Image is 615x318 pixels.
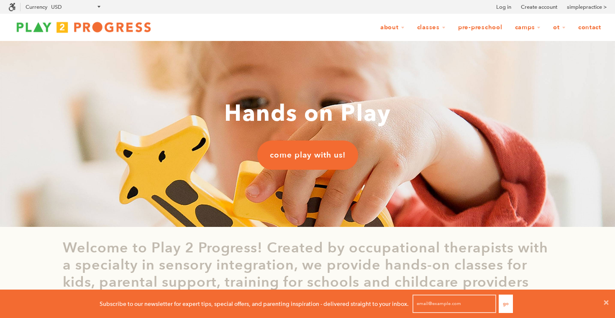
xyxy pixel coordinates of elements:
[375,20,410,36] a: About
[548,20,571,36] a: OT
[26,4,47,10] label: Currency
[496,3,511,11] a: Log in
[8,19,159,36] img: Play2Progress logo
[499,295,513,313] button: Go
[270,150,346,160] span: come play with us!
[413,295,496,313] input: email@example.com
[510,20,546,36] a: Camps
[573,20,607,36] a: Contact
[63,239,552,308] p: Welcome to Play 2 Progress! Created by occupational therapists with a specialty in sensory integr...
[453,20,508,36] a: Pre-Preschool
[100,299,409,308] p: Subscribe to our newsletter for expert tips, special offers, and parenting inspiration - delivere...
[412,20,451,36] a: Classes
[521,3,557,11] a: Create account
[567,3,607,11] a: simplepractice >
[257,140,358,170] a: come play with us!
